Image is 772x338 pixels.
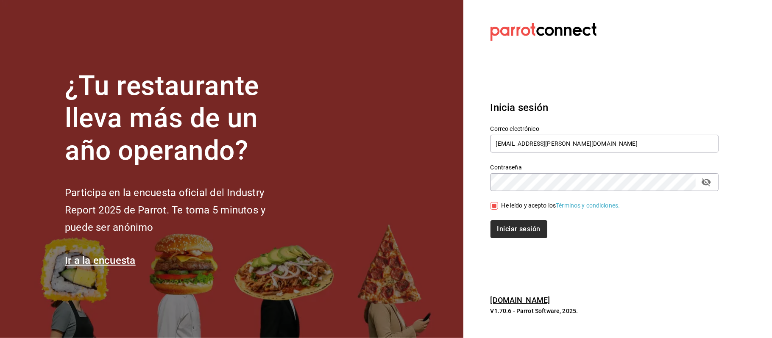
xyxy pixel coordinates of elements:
[65,184,294,236] h2: Participa en la encuesta oficial del Industry Report 2025 de Parrot. Te toma 5 minutos y puede se...
[491,135,719,152] input: Ingresa tu correo electrónico
[491,307,719,315] p: V1.70.6 - Parrot Software, 2025.
[491,220,547,238] button: Iniciar sesión
[491,164,719,170] label: Contraseña
[502,201,620,210] div: He leído y acepto los
[699,175,713,189] button: passwordField
[65,70,294,167] h1: ¿Tu restaurante lleva más de un año operando?
[556,202,620,209] a: Términos y condiciones.
[491,126,719,132] label: Correo electrónico
[491,100,719,115] h3: Inicia sesión
[491,296,550,305] a: [DOMAIN_NAME]
[65,255,136,266] a: Ir a la encuesta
